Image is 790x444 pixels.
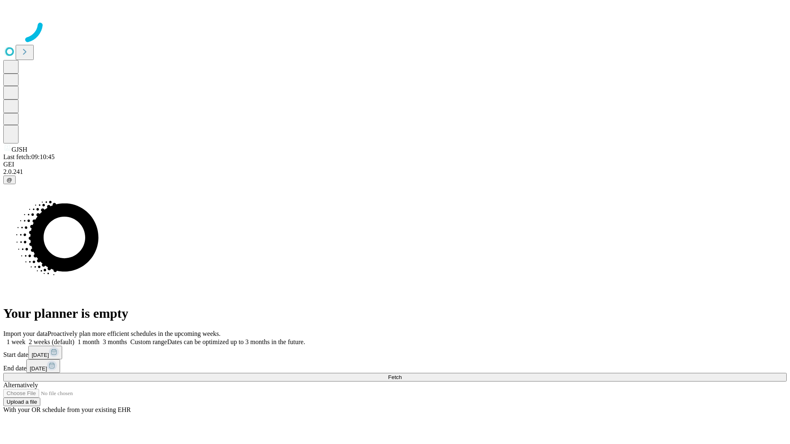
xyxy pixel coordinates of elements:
[3,373,787,382] button: Fetch
[3,161,787,168] div: GEI
[78,338,100,345] span: 1 month
[29,338,74,345] span: 2 weeks (default)
[7,338,26,345] span: 1 week
[3,406,131,413] span: With your OR schedule from your existing EHR
[3,398,40,406] button: Upload a file
[3,330,48,337] span: Import your data
[3,153,55,160] span: Last fetch: 09:10:45
[130,338,167,345] span: Custom range
[103,338,127,345] span: 3 months
[26,359,60,373] button: [DATE]
[7,177,12,183] span: @
[32,352,49,358] span: [DATE]
[3,359,787,373] div: End date
[48,330,221,337] span: Proactively plan more efficient schedules in the upcoming weeks.
[388,374,402,380] span: Fetch
[3,168,787,176] div: 2.0.241
[167,338,305,345] span: Dates can be optimized up to 3 months in the future.
[28,346,62,359] button: [DATE]
[12,146,27,153] span: GJSH
[3,346,787,359] div: Start date
[3,382,38,388] span: Alternatively
[3,306,787,321] h1: Your planner is empty
[30,365,47,372] span: [DATE]
[3,176,16,184] button: @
